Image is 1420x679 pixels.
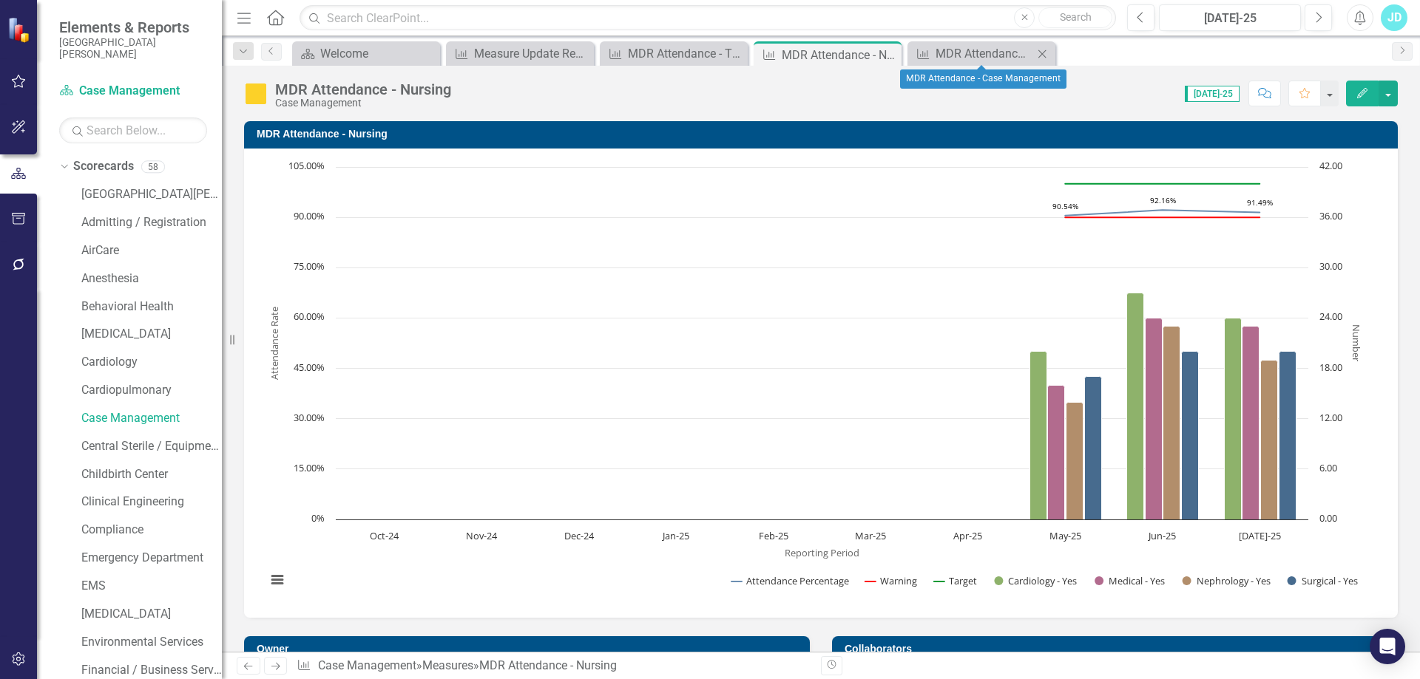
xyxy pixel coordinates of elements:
[759,529,788,542] text: Feb-25
[297,658,810,675] div: » »
[564,529,595,542] text: Dec-24
[1350,325,1363,363] text: Number
[385,318,1260,520] g: Medical - Yes, series 5 of 7. Bar series with 10 bars. Y axis, Number.
[1319,310,1342,323] text: 24.00
[81,634,222,651] a: Environmental Services
[1048,386,1065,520] path: May-25, 16. Medical - Yes.
[257,644,802,655] h3: Owner
[466,529,498,542] text: Nov-24
[257,129,1390,140] h3: MDR Attendance - Nursing
[1038,7,1112,28] button: Search
[1095,574,1166,587] button: Show Medical - Yes
[81,382,222,399] a: Cardiopulmonary
[855,529,886,542] text: Mar-25
[259,160,1372,603] svg: Interactive chart
[474,44,590,63] div: Measure Update Report
[385,181,1263,187] g: Target, series 3 of 7. Line with 10 data points. Y axis, Attendance Rate.
[81,466,222,483] a: Childbirth Center
[275,81,451,98] div: MDR Attendance - Nursing
[1319,461,1337,474] text: 6.00
[59,117,207,143] input: Search Below...
[320,44,436,63] div: Welcome
[422,658,473,672] a: Measures
[1288,574,1359,587] button: Show Surgical - Yes
[1319,361,1342,374] text: 18.00
[385,293,1242,520] g: Cardiology - Yes, series 4 of 7. Bar series with 10 bars. Y axis, Number.
[603,44,744,63] a: MDR Attendance - Therapy
[1242,327,1260,520] path: Jul-25, 23. Medical - Yes.
[81,606,222,623] a: [MEDICAL_DATA]
[1147,529,1176,542] text: Jun-25
[661,529,689,542] text: Jan-25
[1066,403,1083,520] path: May-25, 14. Nephrology - Yes.
[81,662,222,679] a: Financial / Business Services
[994,574,1078,587] button: Show Cardiology - Yes
[300,5,1116,31] input: Search ClearPoint...
[1060,11,1092,23] span: Search
[294,361,325,374] text: 45.00%
[953,529,982,542] text: Apr-25
[934,574,978,587] button: Show Target
[385,352,1296,520] g: Surgical - Yes, series 7 of 7. Bar series with 10 bars. Y axis, Number.
[450,44,590,63] a: Measure Update Report
[7,16,34,44] img: ClearPoint Strategy
[1247,197,1273,208] text: 91.49%
[275,98,451,109] div: Case Management
[1239,529,1281,542] text: [DATE]-25
[1159,4,1301,31] button: [DATE]-25
[288,159,325,172] text: 105.00%
[1319,259,1342,273] text: 30.00
[294,461,325,474] text: 15.00%
[81,354,222,371] a: Cardiology
[1164,10,1296,27] div: [DATE]-25
[81,522,222,539] a: Compliance
[900,69,1066,89] div: MDR Attendance - Case Management
[845,644,1390,655] h3: Collaborators
[81,326,222,343] a: [MEDICAL_DATA]
[785,546,859,559] text: Reporting Period
[1163,327,1180,520] path: Jun-25, 23. Nephrology - Yes.
[1319,209,1342,222] text: 36.00
[81,578,222,595] a: EMS
[1279,352,1296,520] path: Jul-25, 20. Surgical - Yes.
[1370,629,1405,664] div: Open Intercom Messenger
[1127,293,1144,520] path: Jun-25, 27. Cardiology - Yes.
[141,160,165,173] div: 58
[81,214,222,231] a: Admitting / Registration
[370,529,399,542] text: Oct-24
[259,160,1383,603] div: Chart. Highcharts interactive chart.
[81,270,222,287] a: Anesthesia
[81,410,222,427] a: Case Management
[294,259,325,273] text: 75.00%
[1049,529,1081,542] text: May-25
[267,570,288,590] button: View chart menu, Chart
[731,574,849,587] button: Show Attendance Percentage
[294,310,325,323] text: 60.00%
[81,494,222,511] a: Clinical Engineering
[311,511,325,525] text: 0%
[1319,159,1342,172] text: 42.00
[294,411,325,424] text: 30.00%
[81,550,222,567] a: Emergency Department
[385,327,1278,520] g: Nephrology - Yes, series 6 of 7. Bar series with 10 bars. Y axis, Number.
[244,82,268,106] img: Caution
[1319,511,1337,525] text: 0.00
[1085,377,1102,520] path: May-25, 17. Surgical - Yes.
[81,298,222,315] a: Behavioral Health
[1182,352,1199,520] path: Jun-25, 20. Surgical - Yes.
[81,186,222,203] a: [GEOGRAPHIC_DATA][PERSON_NAME]
[1185,86,1240,102] span: [DATE]-25
[73,158,134,175] a: Scorecards
[911,44,1033,63] a: MDR Attendance - Case Management
[782,46,898,64] div: MDR Attendance - Nursing
[318,658,416,672] a: Case Management
[1261,361,1278,520] path: Jul-25, 19. Nephrology - Yes.
[59,83,207,100] a: Case Management
[1381,4,1407,31] div: JD
[294,209,325,222] text: 90.00%
[1146,318,1163,520] path: Jun-25, 24. Medical - Yes.
[81,242,222,259] a: AirCare
[1052,201,1078,211] text: 90.54%
[1319,411,1342,424] text: 12.00
[59,36,207,61] small: [GEOGRAPHIC_DATA][PERSON_NAME]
